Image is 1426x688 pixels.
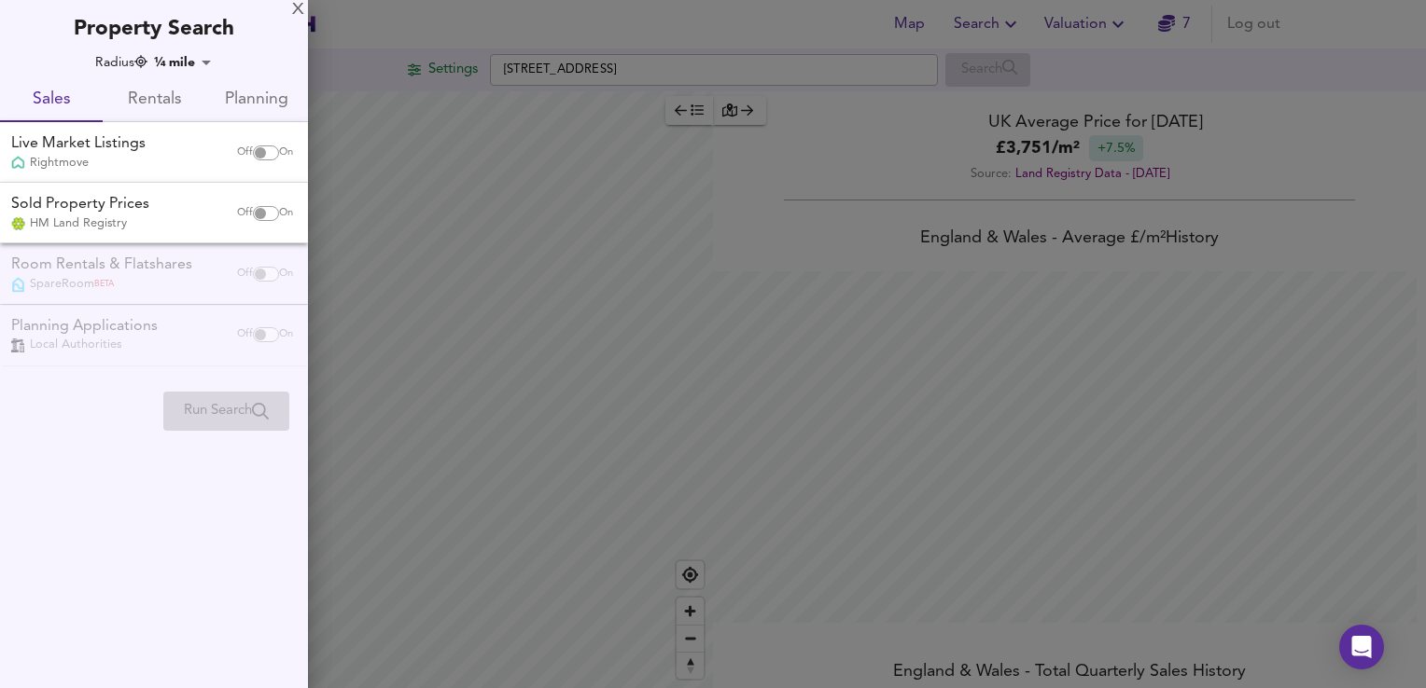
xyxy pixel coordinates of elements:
[1339,625,1384,669] div: Open Intercom Messenger
[11,215,149,232] div: HM Land Registry
[11,156,25,172] img: Rightmove
[148,53,217,72] div: ¼ mile
[292,4,304,17] div: X
[11,155,146,172] div: Rightmove
[163,392,289,431] div: Please enable at least one data source to run a search
[11,133,146,155] div: Live Market Listings
[95,53,147,72] div: Radius
[237,206,253,221] span: Off
[11,217,25,230] img: Land Registry
[279,145,293,160] span: On
[237,145,253,160] span: Off
[279,206,293,221] span: On
[114,86,194,115] span: Rentals
[217,86,297,115] span: Planning
[11,86,91,115] span: Sales
[11,194,149,215] div: Sold Property Prices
